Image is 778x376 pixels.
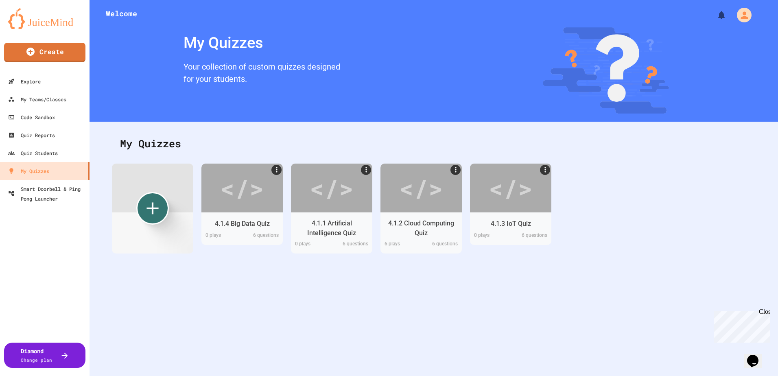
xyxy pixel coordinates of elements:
[297,219,366,238] div: 4.1.1 Artificial Intelligence Quiz
[8,148,58,158] div: Quiz Students
[310,170,354,206] div: </>
[489,170,533,206] div: </>
[491,219,531,229] div: 4.1.3 IoT Quiz
[380,240,421,249] div: 6 play s
[21,357,52,363] span: Change plan
[220,170,264,206] div: </>
[728,6,754,24] div: My Account
[21,347,52,364] div: Diamond
[332,240,372,249] div: 6 questions
[291,240,332,249] div: 0 play s
[540,165,550,175] a: More
[4,343,85,368] button: DiamondChange plan
[8,8,81,29] img: logo-orange.svg
[543,27,669,114] img: banner-image-my-quizzes.png
[8,166,49,176] div: My Quizzes
[421,240,462,249] div: 6 questions
[112,128,756,160] div: My Quizzes
[242,232,283,241] div: 6 questions
[361,165,371,175] a: More
[4,43,85,62] a: Create
[136,192,169,225] div: Create new
[215,219,270,229] div: 4.1.4 Big Data Quiz
[201,232,242,241] div: 0 play s
[8,130,55,140] div: Quiz Reports
[179,27,344,59] div: My Quizzes
[8,184,86,203] div: Smart Doorbell & Ping Pong Launcher
[8,77,41,86] div: Explore
[387,219,456,238] div: 4.1.2 Cloud Computing Quiz
[399,170,443,206] div: </>
[3,3,56,52] div: Chat with us now!Close
[8,112,55,122] div: Code Sandbox
[450,165,461,175] a: More
[8,94,66,104] div: My Teams/Classes
[470,232,511,241] div: 0 play s
[702,8,728,22] div: My Notifications
[511,232,551,241] div: 6 questions
[744,343,770,368] iframe: chat widget
[179,59,344,89] div: Your collection of custom quizzes designed for your students.
[710,308,770,343] iframe: chat widget
[271,165,282,175] a: More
